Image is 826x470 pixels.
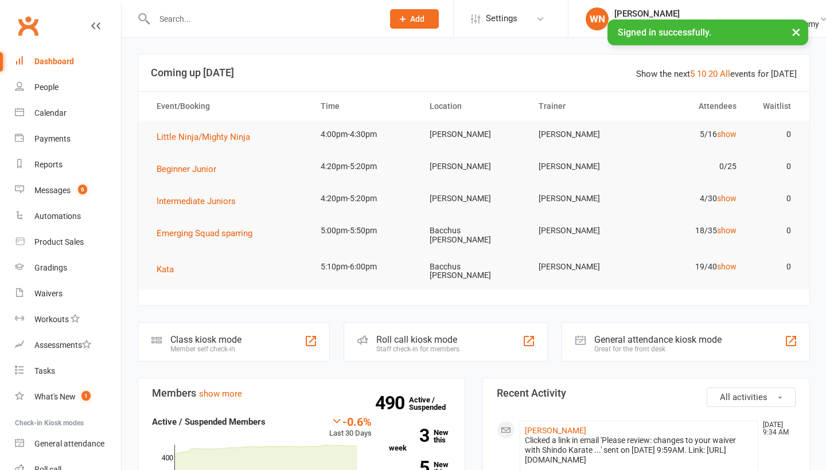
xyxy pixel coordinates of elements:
[152,417,266,427] strong: Active / Suspended Members
[419,153,528,180] td: [PERSON_NAME]
[34,340,91,350] div: Assessments
[747,253,801,280] td: 0
[389,429,451,452] a: 3New this week
[34,392,76,401] div: What's New
[757,421,795,436] time: [DATE] 9:34 AM
[636,67,797,81] div: Show the next events for [DATE]
[34,439,104,448] div: General attendance
[34,83,59,92] div: People
[717,130,737,139] a: show
[419,185,528,212] td: [PERSON_NAME]
[310,92,419,121] th: Time
[14,11,42,40] a: Clubworx
[747,217,801,244] td: 0
[34,237,84,246] div: Product Sales
[708,69,718,79] a: 20
[146,92,310,121] th: Event/Booking
[199,389,242,399] a: show more
[486,6,517,32] span: Settings
[157,263,182,276] button: Kata
[34,289,63,298] div: Waivers
[15,178,121,203] a: Messages 6
[157,264,174,275] span: Kata
[78,185,87,194] span: 6
[376,334,459,345] div: Roll call kiosk mode
[528,217,637,244] td: [PERSON_NAME]
[747,121,801,148] td: 0
[637,217,746,244] td: 18/35
[15,431,121,457] a: General attendance kiosk mode
[525,426,586,435] a: [PERSON_NAME]
[390,9,439,29] button: Add
[151,67,797,79] h3: Coming up [DATE]
[497,387,796,399] h3: Recent Activity
[618,27,711,38] span: Signed in successfully.
[717,226,737,235] a: show
[15,126,121,152] a: Payments
[707,387,796,407] button: All activities
[15,307,121,332] a: Workouts
[15,384,121,410] a: What's New1
[594,334,722,345] div: General attendance kiosk mode
[157,196,236,206] span: Intermediate Juniors
[34,134,71,143] div: Payments
[15,203,121,229] a: Automations
[157,226,260,240] button: Emerging Squad sparring
[637,185,746,212] td: 4/30
[419,121,528,148] td: [PERSON_NAME]
[697,69,706,79] a: 10
[34,315,69,324] div: Workouts
[376,345,459,353] div: Staff check-in for members
[329,415,372,428] div: -0.6%
[747,92,801,121] th: Waitlist
[690,69,695,79] a: 5
[152,387,451,399] h3: Members
[747,185,801,212] td: 0
[419,92,528,121] th: Location
[637,253,746,280] td: 19/40
[15,281,121,307] a: Waivers
[310,121,419,148] td: 4:00pm-4:30pm
[310,153,419,180] td: 4:20pm-5:20pm
[637,92,746,121] th: Attendees
[15,75,121,100] a: People
[786,19,806,44] button: ×
[157,130,258,144] button: Little Ninja/Mighty Ninja
[637,153,746,180] td: 0/25
[170,334,241,345] div: Class kiosk mode
[637,121,746,148] td: 5/16
[81,391,91,401] span: 1
[717,194,737,203] a: show
[157,162,224,176] button: Beginner Junior
[594,345,722,353] div: Great for the front desk
[329,415,372,440] div: Last 30 Days
[410,14,424,23] span: Add
[717,262,737,271] a: show
[419,253,528,289] td: Bacchus [PERSON_NAME]
[157,132,250,142] span: Little Ninja/Mighty Ninja
[15,255,121,281] a: Gradings
[15,358,121,384] a: Tasks
[34,160,63,169] div: Reports
[151,11,375,27] input: Search...
[720,392,767,402] span: All activities
[34,57,74,66] div: Dashboard
[34,211,81,221] div: Automations
[747,153,801,180] td: 0
[528,121,637,148] td: [PERSON_NAME]
[614,9,819,19] div: [PERSON_NAME]
[157,164,216,174] span: Beginner Junior
[15,152,121,178] a: Reports
[375,394,409,412] strong: 490
[389,427,429,444] strong: 3
[614,19,819,29] div: Noble Family Karate Centres t/as Shindo Karate Academy
[15,100,121,126] a: Calendar
[310,217,419,244] td: 5:00pm-5:50pm
[34,366,55,375] div: Tasks
[528,185,637,212] td: [PERSON_NAME]
[34,263,67,272] div: Gradings
[528,92,637,121] th: Trainer
[15,229,121,255] a: Product Sales
[170,345,241,353] div: Member self check-in
[310,185,419,212] td: 4:20pm-5:20pm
